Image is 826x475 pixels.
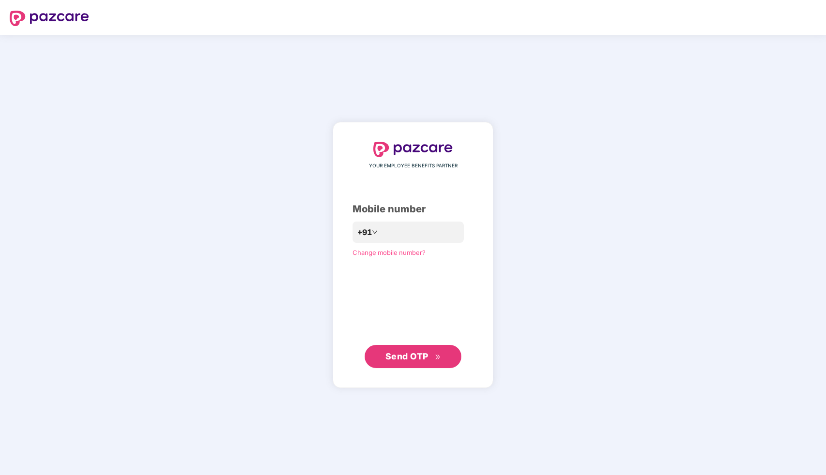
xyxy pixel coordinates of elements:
img: logo [10,11,89,26]
div: Mobile number [353,202,473,217]
span: down [372,229,378,235]
span: double-right [435,354,441,360]
a: Change mobile number? [353,249,426,256]
span: YOUR EMPLOYEE BENEFITS PARTNER [369,162,457,170]
span: +91 [357,226,372,238]
button: Send OTPdouble-right [365,345,461,368]
span: Send OTP [385,351,428,361]
img: logo [373,142,453,157]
